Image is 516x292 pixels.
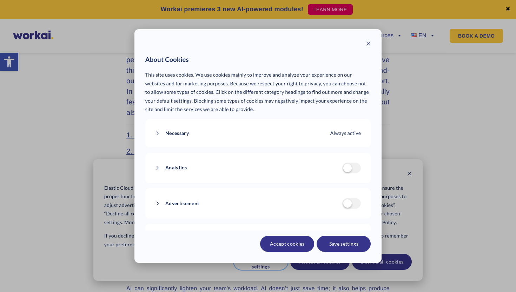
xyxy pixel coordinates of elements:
[155,163,342,172] button: Analytics
[366,40,371,49] button: Close modal
[165,199,199,208] span: Advertisement
[317,236,371,252] button: Save settings
[165,129,189,138] span: Necessary
[260,236,314,252] button: Accept cookies
[145,71,371,114] p: This site uses cookies. We use cookies mainly to improve and analyze your experience on our websi...
[145,54,189,65] span: About Cookies
[155,199,342,208] button: Advertisement
[155,129,330,138] button: Necessary
[165,163,187,172] span: Analytics
[330,129,361,138] span: Always active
